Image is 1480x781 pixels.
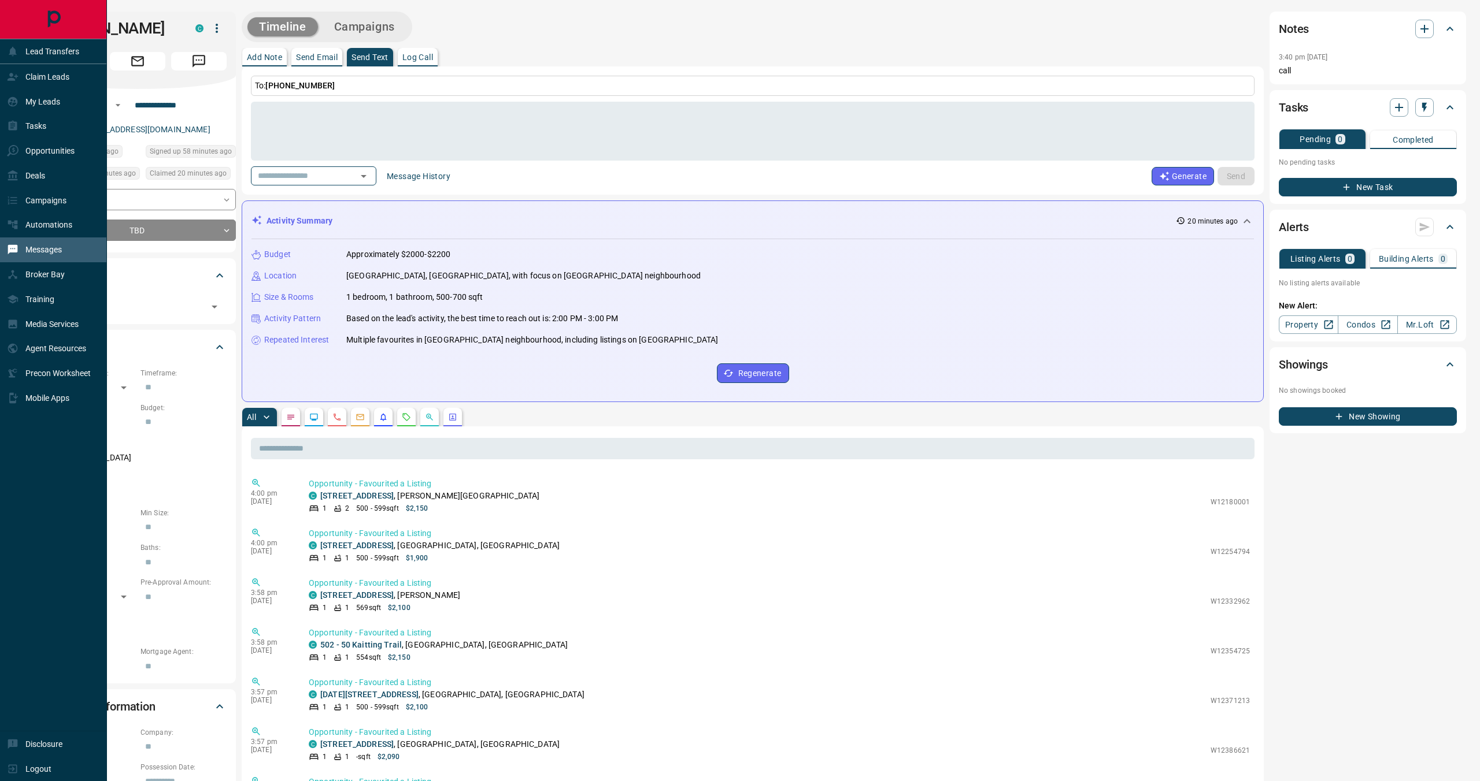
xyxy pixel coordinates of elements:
[320,491,394,500] a: [STREET_ADDRESS]
[49,612,227,622] p: Credit Score:
[345,503,349,514] p: 2
[323,752,327,762] p: 1
[356,168,372,184] button: Open
[1211,497,1250,507] p: W12180001
[356,503,398,514] p: 500 - 599 sqft
[309,641,317,649] div: condos.ca
[402,412,411,422] svg: Requests
[379,412,388,422] svg: Listing Alerts
[309,577,1250,589] p: Opportunity - Favourited a Listing
[251,547,291,555] p: [DATE]
[251,589,291,597] p: 3:58 pm
[146,167,236,183] div: Sun Sep 14 2025
[251,210,1254,232] div: Activity Summary20 minutes ago
[320,738,560,750] p: , [GEOGRAPHIC_DATA], [GEOGRAPHIC_DATA]
[406,503,428,514] p: $2,150
[356,603,381,613] p: 569 sqft
[251,746,291,754] p: [DATE]
[264,270,297,282] p: Location
[717,363,789,383] button: Regenerate
[309,676,1250,689] p: Opportunity - Favourited a Listing
[309,740,317,748] div: condos.ca
[320,541,394,550] a: [STREET_ADDRESS]
[351,53,388,61] p: Send Text
[1379,255,1434,263] p: Building Alerts
[140,577,227,587] p: Pre-Approval Amount:
[320,739,394,749] a: [STREET_ADDRESS]
[251,539,291,547] p: 4:00 pm
[1211,646,1250,656] p: W12354725
[406,553,428,563] p: $1,900
[111,98,125,112] button: Open
[323,603,327,613] p: 1
[1393,136,1434,144] p: Completed
[346,313,618,325] p: Based on the lead's activity, the best time to reach out is: 2:00 PM - 3:00 PM
[110,52,165,70] span: Email
[356,652,381,663] p: 554 sqft
[380,167,457,185] button: Message History
[1279,213,1457,241] div: Alerts
[140,762,227,772] p: Possession Date:
[140,368,227,378] p: Timeframe:
[251,489,291,497] p: 4:00 pm
[323,652,327,663] p: 1
[309,492,317,500] div: condos.ca
[1211,696,1250,706] p: W12371213
[264,291,314,303] p: Size & Rooms
[332,412,342,422] svg: Calls
[320,639,568,651] p: , [GEOGRAPHIC_DATA], [GEOGRAPHIC_DATA]
[251,497,291,505] p: [DATE]
[320,490,539,502] p: , [PERSON_NAME][GEOGRAPHIC_DATA]
[1290,255,1341,263] p: Listing Alerts
[345,752,349,762] p: 1
[320,690,419,699] a: [DATE][STREET_ADDRESS]
[247,53,282,61] p: Add Note
[195,24,203,32] div: condos.ca
[49,693,227,720] div: Personal Information
[264,334,329,346] p: Repeated Interest
[309,412,319,422] svg: Lead Browsing Activity
[296,53,338,61] p: Send Email
[49,333,227,361] div: Criteria
[1279,20,1309,38] h2: Notes
[251,696,291,704] p: [DATE]
[80,125,210,134] a: [EMAIL_ADDRESS][DOMAIN_NAME]
[345,553,349,563] p: 1
[356,702,398,712] p: 500 - 599 sqft
[251,638,291,646] p: 3:58 pm
[388,603,410,613] p: $2,100
[1279,15,1457,43] div: Notes
[247,413,256,421] p: All
[320,640,402,649] a: 502 - 50 Kaitting Trail
[320,540,560,552] p: , [GEOGRAPHIC_DATA], [GEOGRAPHIC_DATA]
[425,412,434,422] svg: Opportunities
[323,503,327,514] p: 1
[1279,53,1328,61] p: 3:40 pm [DATE]
[1300,135,1331,143] p: Pending
[309,591,317,599] div: condos.ca
[1397,315,1457,334] a: Mr.Loft
[356,412,365,422] svg: Emails
[309,478,1250,490] p: Opportunity - Favourited a Listing
[140,403,227,413] p: Budget:
[1279,278,1457,288] p: No listing alerts available
[1279,351,1457,378] div: Showings
[309,541,317,549] div: condos.ca
[309,527,1250,540] p: Opportunity - Favourited a Listing
[1279,407,1457,426] button: New Showing
[323,702,327,712] p: 1
[323,553,327,563] p: 1
[251,597,291,605] p: [DATE]
[309,690,317,698] div: condos.ca
[1279,355,1328,374] h2: Showings
[1211,745,1250,756] p: W12386621
[267,215,332,227] p: Activity Summary
[251,76,1255,96] p: To:
[140,646,227,657] p: Mortgage Agent:
[264,313,321,325] p: Activity Pattern
[1279,385,1457,396] p: No showings booked
[1279,98,1308,117] h2: Tasks
[146,145,236,161] div: Sun Sep 14 2025
[150,168,227,179] span: Claimed 20 minutes ago
[320,590,394,600] a: [STREET_ADDRESS]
